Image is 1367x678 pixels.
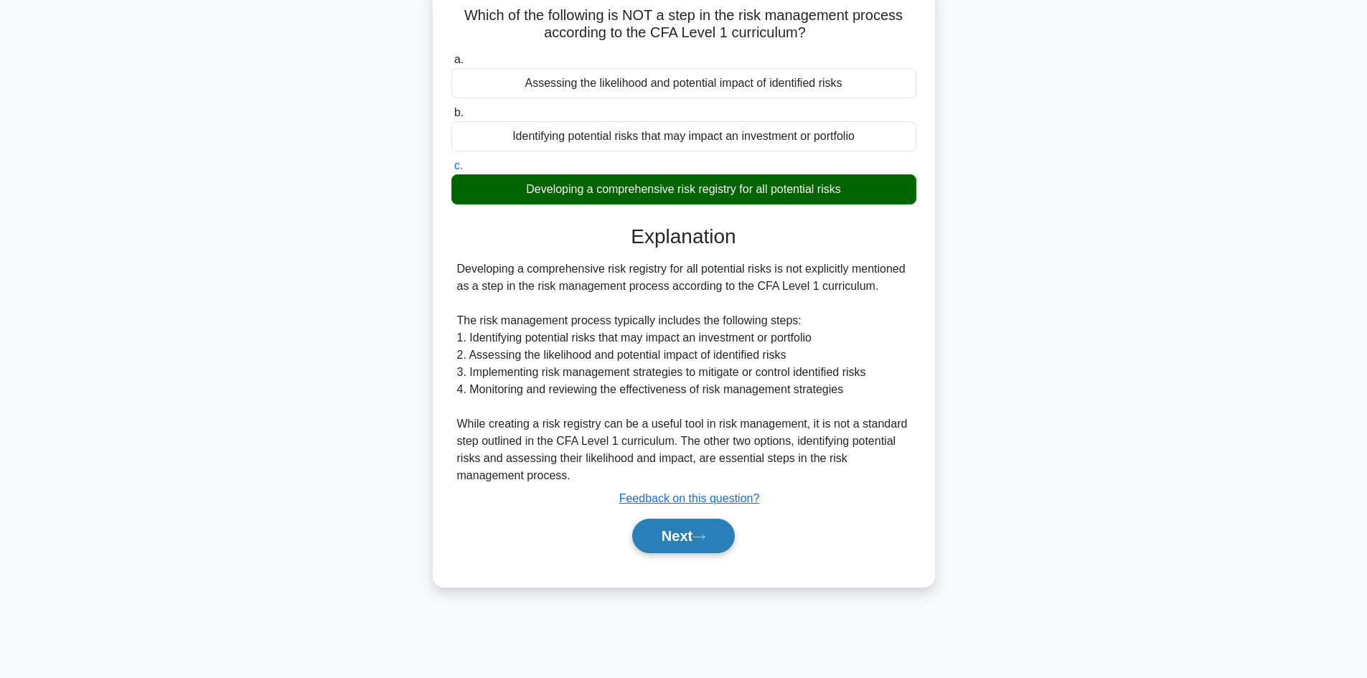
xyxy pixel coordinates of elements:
span: c. [454,159,463,171]
a: Feedback on this question? [619,492,760,504]
div: Identifying potential risks that may impact an investment or portfolio [451,121,916,151]
div: Developing a comprehensive risk registry for all potential risks [451,174,916,204]
div: Developing a comprehensive risk registry for all potential risks is not explicitly mentioned as a... [457,260,911,484]
button: Next [632,519,735,553]
div: Assessing the likelihood and potential impact of identified risks [451,68,916,98]
span: b. [454,106,464,118]
h5: Which of the following is NOT a step in the risk management process according to the CFA Level 1 ... [450,6,918,42]
span: a. [454,53,464,65]
h3: Explanation [460,225,908,249]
